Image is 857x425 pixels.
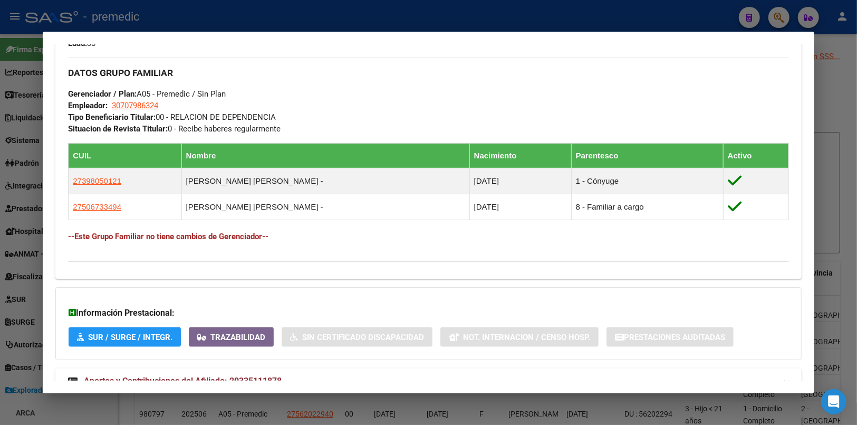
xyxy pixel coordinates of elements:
td: [DATE] [469,194,571,220]
span: SUR / SURGE / INTEGR. [88,333,172,342]
td: [PERSON_NAME] [PERSON_NAME] - [181,194,469,220]
th: CUIL [69,143,181,168]
strong: Gerenciador / Plan: [68,89,137,99]
div: Open Intercom Messenger [821,389,846,414]
strong: Edad: [68,39,87,48]
span: Prestaciones Auditadas [624,333,725,342]
strong: Empleador: [68,101,108,110]
td: 1 - Cónyuge [571,168,723,194]
th: Activo [723,143,788,168]
strong: Situacion de Revista Titular: [68,124,168,134]
span: Sin Certificado Discapacidad [302,333,424,342]
th: Parentesco [571,143,723,168]
h3: DATOS GRUPO FAMILIAR [68,67,789,79]
span: 27398050121 [73,176,121,185]
th: Nombre [181,143,469,168]
button: Prestaciones Auditadas [606,327,734,347]
td: 8 - Familiar a cargo [571,194,723,220]
span: Not. Internacion / Censo Hosp. [463,333,590,342]
th: Nacimiento [469,143,571,168]
h3: Información Prestacional: [69,307,788,319]
span: 38 [68,39,95,48]
span: 30707986324 [112,101,158,110]
span: 0 - Recibe haberes regularmente [68,124,281,134]
button: Trazabilidad [189,327,274,347]
span: A05 - Premedic / Sin Plan [68,89,226,99]
td: [PERSON_NAME] [PERSON_NAME] - [181,168,469,194]
button: Not. Internacion / Censo Hosp. [440,327,599,347]
h4: --Este Grupo Familiar no tiene cambios de Gerenciador-- [68,231,789,242]
button: SUR / SURGE / INTEGR. [69,327,181,347]
mat-expansion-panel-header: Aportes y Contribuciones del Afiliado: 20335111878 [55,369,802,394]
span: 27506733494 [73,202,121,211]
strong: Tipo Beneficiario Titular: [68,112,156,122]
span: Aportes y Contribuciones del Afiliado: 20335111878 [84,376,282,386]
span: Trazabilidad [210,333,265,342]
td: [DATE] [469,168,571,194]
span: 00 - RELACION DE DEPENDENCIA [68,112,276,122]
button: Sin Certificado Discapacidad [282,327,432,347]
